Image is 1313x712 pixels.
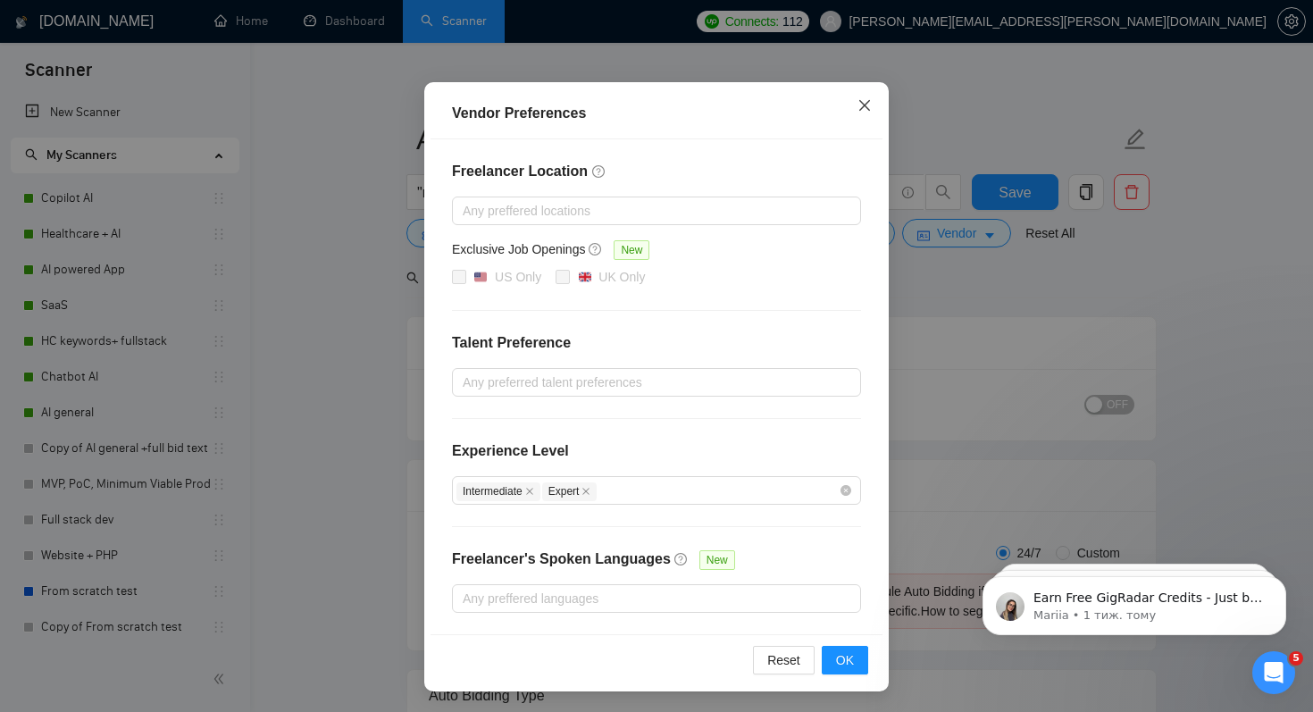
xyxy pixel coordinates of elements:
iframe: Intercom live chat [1252,651,1295,694]
span: Intermediate [456,482,540,501]
div: Vendor Preferences [452,103,861,124]
span: question-circle [592,164,606,179]
h4: Experience Level [452,440,569,462]
div: UK Only [598,267,645,287]
span: 5 [1289,651,1303,666]
span: Reset [767,650,800,670]
span: close-circle [840,485,851,496]
h4: Talent Preference [452,332,861,354]
h4: Freelancer Location [452,161,861,182]
span: close [525,487,534,496]
span: close [581,487,590,496]
div: US Only [495,267,541,287]
span: question-circle [589,242,603,256]
button: Close [840,82,889,130]
span: OK [836,650,854,670]
img: 🇬🇧 [579,271,591,283]
h4: Freelancer's Spoken Languages [452,549,671,570]
img: 🇺🇸 [474,271,487,283]
span: close [857,98,872,113]
span: question-circle [674,552,689,566]
span: Expert [542,482,598,501]
button: Reset [753,646,815,674]
iframe: Intercom notifications повідомлення [956,539,1313,664]
span: New [699,550,735,570]
h5: Exclusive Job Openings [452,239,585,259]
span: New [614,240,649,260]
button: OK [822,646,868,674]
